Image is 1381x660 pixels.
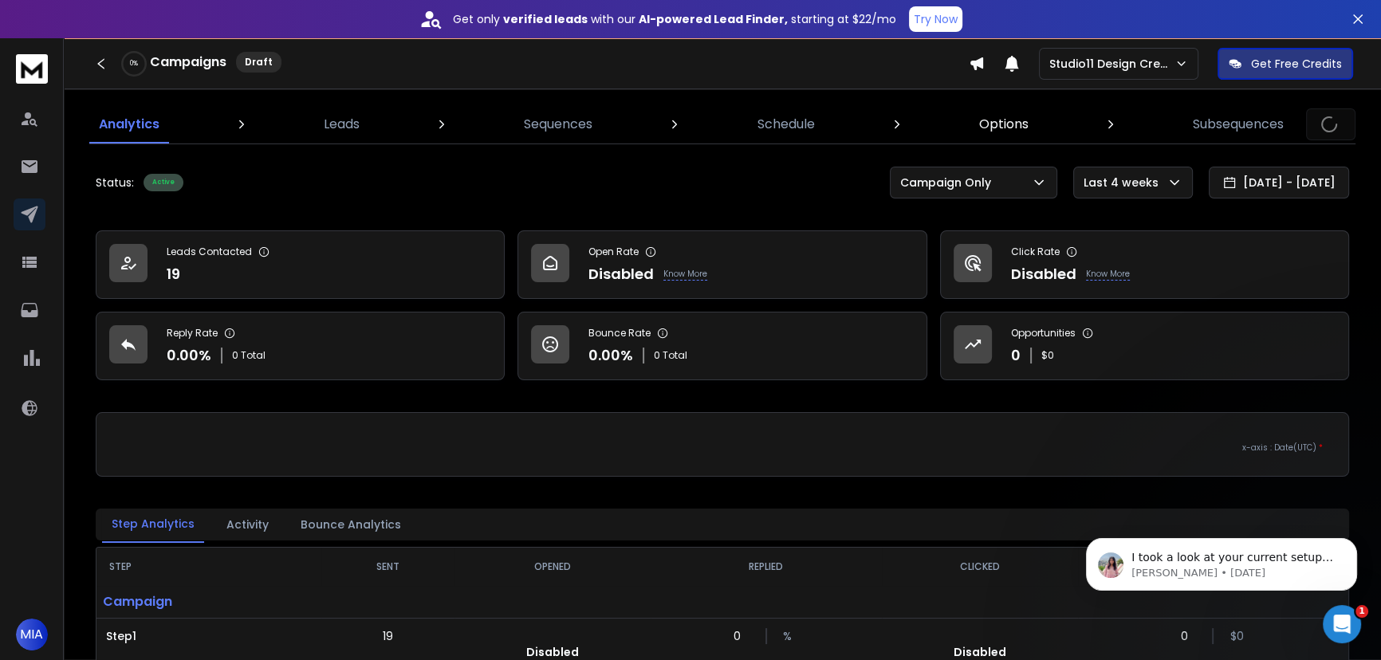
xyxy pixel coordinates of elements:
[588,344,633,367] p: 0.00 %
[524,115,592,134] p: Sequences
[1086,268,1130,281] p: Know More
[1193,115,1284,134] p: Subsequences
[909,6,962,32] button: Try Now
[1011,246,1060,258] p: Click Rate
[734,628,750,644] p: 0
[588,327,651,340] p: Bounce Rate
[1230,628,1245,644] p: $ 0
[503,11,588,27] strong: verified leads
[144,174,183,191] div: Active
[16,54,48,84] img: logo
[130,59,138,69] p: 0 %
[291,507,411,542] button: Bounce Analytics
[517,312,927,380] a: Bounce Rate0.00%0 Total
[314,105,369,143] a: Leads
[1011,263,1076,285] p: Disabled
[654,349,687,362] p: 0 Total
[663,268,707,281] p: Know More
[1062,505,1381,617] iframe: Intercom notifications message
[588,263,654,285] p: Disabled
[321,548,454,586] th: SENT
[102,506,204,543] button: Step Analytics
[1180,628,1196,644] p: 0
[588,246,639,258] p: Open Rate
[1183,105,1293,143] a: Subsequences
[1084,175,1165,191] p: Last 4 weeks
[1011,344,1021,367] p: 0
[96,175,134,191] p: Status:
[1041,349,1054,362] p: $ 0
[96,230,505,299] a: Leads Contacted19
[454,548,651,586] th: OPENED
[106,628,312,644] p: Step 1
[1251,56,1342,72] p: Get Free Credits
[16,619,48,650] button: MIA
[383,628,393,644] p: 19
[639,11,788,27] strong: AI-powered Lead Finder,
[236,52,281,73] div: Draft
[940,230,1349,299] a: Click RateDisabledKnow More
[167,327,218,340] p: Reply Rate
[99,115,159,134] p: Analytics
[453,11,896,27] p: Get only with our starting at $22/mo
[96,312,505,380] a: Reply Rate0.00%0 Total
[900,175,997,191] p: Campaign Only
[783,628,799,644] p: %
[1323,605,1361,643] iframe: Intercom live chat
[96,586,321,618] p: Campaign
[1049,56,1174,72] p: Studio11 Design Creative
[517,230,927,299] a: Open RateDisabledKnow More
[514,105,602,143] a: Sequences
[1011,327,1076,340] p: Opportunities
[167,263,180,285] p: 19
[748,105,824,143] a: Schedule
[526,644,579,660] p: Disabled
[757,115,815,134] p: Schedule
[970,105,1038,143] a: Options
[979,115,1029,134] p: Options
[940,312,1349,380] a: Opportunities0$0
[1355,605,1368,618] span: 1
[651,548,882,586] th: REPLIED
[122,442,1323,454] p: x-axis : Date(UTC)
[914,11,958,27] p: Try Now
[167,344,211,367] p: 0.00 %
[167,246,252,258] p: Leads Contacted
[217,507,278,542] button: Activity
[1218,48,1353,80] button: Get Free Credits
[89,105,169,143] a: Analytics
[150,53,226,72] h1: Campaigns
[882,548,1078,586] th: CLICKED
[96,548,321,586] th: STEP
[232,349,266,362] p: 0 Total
[324,115,360,134] p: Leads
[1209,167,1349,198] button: [DATE] - [DATE]
[954,644,1006,660] p: Disabled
